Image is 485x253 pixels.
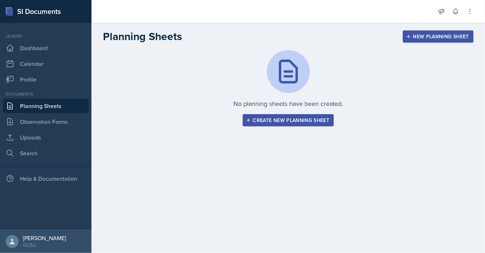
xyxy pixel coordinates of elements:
[23,234,66,242] div: [PERSON_NAME]
[3,171,89,186] div: Help & Documentation
[3,72,89,87] a: Profile
[243,114,334,126] button: Create new planning sheet
[3,33,89,39] div: Leader
[247,117,330,123] div: Create new planning sheet
[3,99,89,113] a: Planning Sheets
[403,30,474,43] button: New Planning Sheet
[3,57,89,71] a: Calendar
[407,34,469,39] div: New Planning Sheet
[3,130,89,145] a: Uploads
[23,242,66,249] div: GCSU
[3,115,89,129] a: Observation Forms
[103,30,182,43] h2: Planning Sheets
[3,146,89,160] a: Search
[233,99,343,108] p: No planning sheets have been created.
[3,41,89,55] a: Dashboard
[3,91,89,97] div: Documents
